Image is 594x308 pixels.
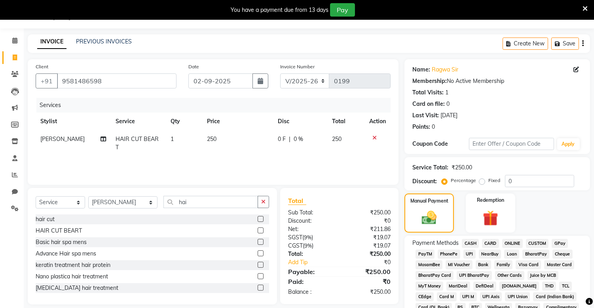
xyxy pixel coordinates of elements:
span: UPI Axis [480,292,502,301]
span: PayTM [416,250,435,259]
div: Coupon Code [412,140,469,148]
span: CGST [288,242,303,249]
th: Disc [273,113,327,130]
div: ( ) [282,233,340,242]
div: Sub Total: [282,208,340,217]
div: Discount: [412,177,437,186]
span: UPI M [460,292,477,301]
div: Total: [282,250,340,258]
span: Bank [476,260,491,269]
span: BharatPay [522,250,549,259]
span: CUSTOM [526,239,549,248]
div: Points: [412,123,430,131]
span: Payment Methods [412,239,459,247]
span: HAIR CUT BEART [116,135,159,151]
div: 0 [432,123,435,131]
th: Price [202,113,273,130]
div: hair cut [36,215,55,223]
a: Ragwa Sir [432,66,458,74]
div: ₹19.07 [340,233,397,242]
label: Redemption [477,197,504,204]
label: Invoice Number [280,63,315,70]
div: 0 [446,100,450,108]
span: [PERSON_NAME] [40,135,85,143]
img: _gift.svg [478,208,503,228]
span: MyT Money [416,282,443,291]
div: ₹19.07 [340,242,397,250]
label: Date [188,63,199,70]
span: Visa Card [516,260,541,269]
span: Card M [437,292,457,301]
th: Service [111,113,166,130]
div: ₹250.00 [340,250,397,258]
div: ₹211.86 [340,225,397,233]
div: [MEDICAL_DATA] hair treatment [36,284,118,292]
span: THD [542,282,556,291]
span: DefiDeal [473,282,496,291]
div: 1 [445,88,448,97]
input: Search or Scan [163,196,258,208]
div: Discount: [282,217,340,225]
div: Services [36,98,397,113]
span: Loan [504,250,519,259]
span: PhonePe [438,250,460,259]
th: Stylist [36,113,111,130]
span: CASH [462,239,479,248]
span: | [289,135,290,143]
span: NearBuy [479,250,501,259]
span: 0 % [294,135,303,143]
span: [DOMAIN_NAME] [499,282,539,291]
div: ₹0 [349,258,397,267]
button: Save [551,38,579,50]
div: ₹250.00 [340,267,397,276]
span: CEdge [416,292,434,301]
div: Basic hair spa mens [36,238,87,246]
span: TCL [559,282,572,291]
span: GPay [552,239,568,248]
span: UPI Union [505,292,530,301]
div: ₹250.00 [340,208,397,217]
button: Pay [330,3,355,17]
span: Other Cards [495,271,524,280]
div: No Active Membership [412,77,582,85]
button: Apply [557,138,580,150]
span: ONLINE [502,239,523,248]
div: Net: [282,225,340,233]
div: [DATE] [440,111,457,120]
div: Total Visits: [412,88,444,97]
span: 1 [171,135,174,143]
div: Balance : [282,288,340,296]
div: ₹250.00 [340,288,397,296]
div: Nano plastica hair treatment [36,272,108,281]
span: Master Card [544,260,574,269]
label: Client [36,63,48,70]
label: Percentage [451,177,476,184]
span: SGST [288,234,302,241]
a: PREVIOUS INVOICES [76,38,132,45]
span: CARD [482,239,499,248]
span: Juice by MCB [528,271,559,280]
th: Total [328,113,365,130]
th: Qty [166,113,202,130]
button: +91 [36,73,58,88]
div: HAIR CUT BEART [36,227,82,235]
span: Cheque [552,250,573,259]
span: UPI BharatPay [457,271,492,280]
a: INVOICE [37,35,66,49]
div: ( ) [282,242,340,250]
div: Name: [412,66,430,74]
span: 9% [304,234,311,240]
input: Search by Name/Mobile/Email/Code [57,73,176,88]
input: Enter Offer / Coupon Code [469,138,554,150]
th: Action [364,113,391,130]
div: Paid: [282,277,340,286]
button: Create New [503,38,548,50]
span: Total [288,197,306,205]
span: 0 F [278,135,286,143]
span: 250 [207,135,216,143]
div: Card on file: [412,100,445,108]
div: Membership: [412,77,447,85]
div: Service Total: [412,163,448,172]
span: MariDeal [446,282,470,291]
img: _cash.svg [417,209,441,226]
